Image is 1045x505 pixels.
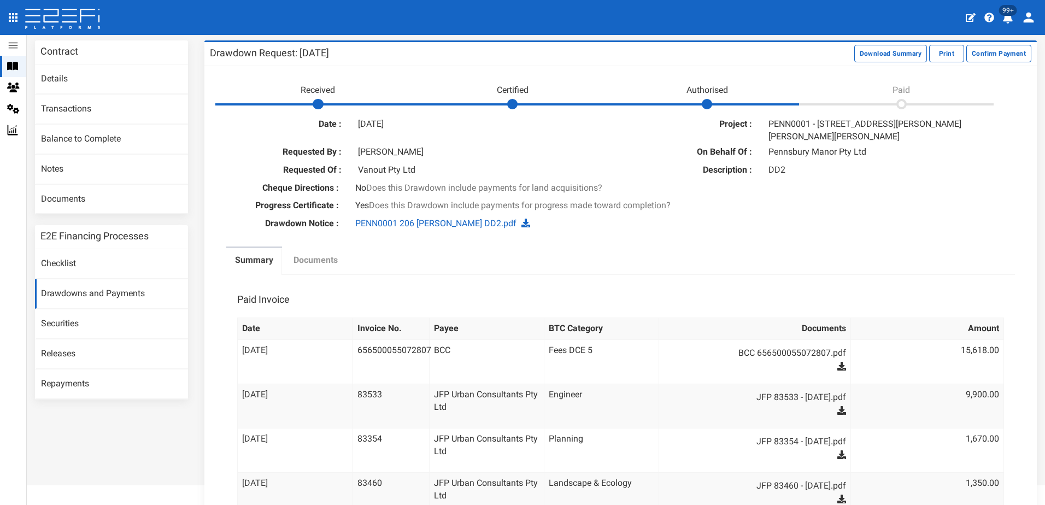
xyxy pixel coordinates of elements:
[218,118,349,131] label: Date :
[760,146,1023,158] div: Pennsbury Manor Pty Ltd
[629,164,760,177] label: Description :
[966,45,1031,62] button: Confirm Payment
[301,85,335,95] span: Received
[629,118,760,131] label: Project :
[35,64,188,94] a: Details
[226,248,282,275] a: Summary
[369,200,671,210] span: Does this Drawdown include payments for progress made toward completion?
[850,428,1003,472] td: 1,670.00
[210,218,347,230] label: Drawdown Notice :
[353,339,429,384] td: 656500055072807
[429,428,544,472] td: JFP Urban Consultants Pty Ltd
[355,218,516,228] a: PENN0001 206 [PERSON_NAME] DD2.pdf
[674,433,846,450] a: JFP 83354 - [DATE].pdf
[854,48,929,58] a: Download Summary
[218,146,349,158] label: Requested By :
[237,295,290,304] h3: Paid Invoice
[238,318,353,339] th: Date
[674,477,846,495] a: JFP 83460 - [DATE].pdf
[347,182,895,195] div: No
[35,125,188,154] a: Balance to Complete
[285,248,347,275] a: Documents
[238,339,353,384] td: [DATE]
[35,309,188,339] a: Securities
[850,318,1003,339] th: Amount
[35,185,188,214] a: Documents
[544,318,659,339] th: BTC Category
[40,231,149,241] h3: E2E Financing Processes
[929,45,964,62] button: Print
[350,118,613,131] div: [DATE]
[544,339,659,384] td: Fees DCE 5
[674,389,846,406] a: JFP 83533 - [DATE].pdf
[347,199,895,212] div: Yes
[629,146,760,158] label: On Behalf Of :
[893,85,910,95] span: Paid
[40,46,78,56] h3: Contract
[353,384,429,428] td: 83533
[850,384,1003,428] td: 9,900.00
[293,254,338,267] label: Documents
[366,183,602,193] span: Does this Drawdown include payments for land acquisitions?
[35,249,188,279] a: Checklist
[497,85,529,95] span: Certified
[686,85,728,95] span: Authorised
[238,428,353,472] td: [DATE]
[35,369,188,399] a: Repayments
[350,164,613,177] div: Vanout Pty Ltd
[210,182,347,195] label: Cheque Directions :
[854,45,927,62] button: Download Summary
[429,384,544,428] td: JFP Urban Consultants Pty Ltd
[35,155,188,184] a: Notes
[218,164,349,177] label: Requested Of :
[760,164,1023,177] div: DD2
[850,339,1003,384] td: 15,618.00
[353,428,429,472] td: 83354
[210,199,347,212] label: Progress Certificate :
[429,318,544,339] th: Payee
[659,318,850,339] th: Documents
[238,384,353,428] td: [DATE]
[353,318,429,339] th: Invoice No.
[35,339,188,369] a: Releases
[210,48,329,58] h3: Drawdown Request: [DATE]
[544,428,659,472] td: Planning
[429,339,544,384] td: BCC
[235,254,273,267] label: Summary
[35,95,188,124] a: Transactions
[350,146,613,158] div: [PERSON_NAME]
[674,344,846,362] a: BCC 656500055072807.pdf
[544,384,659,428] td: Engineer
[760,118,1023,143] div: PENN0001 - [STREET_ADDRESS][PERSON_NAME][PERSON_NAME][PERSON_NAME]
[35,279,188,309] a: Drawdowns and Payments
